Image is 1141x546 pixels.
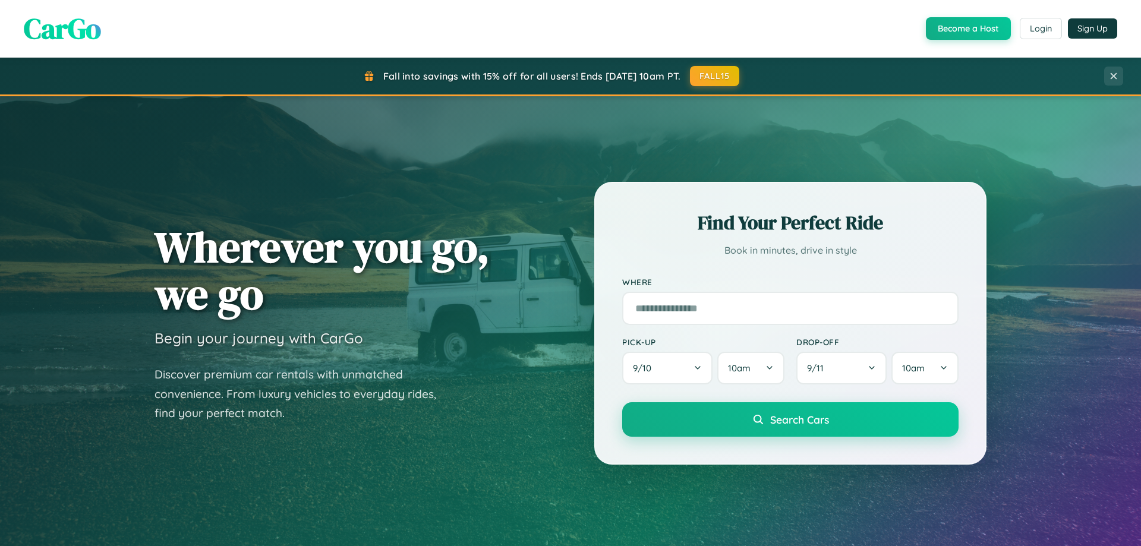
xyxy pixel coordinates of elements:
[796,337,959,347] label: Drop-off
[155,223,490,317] h1: Wherever you go, we go
[1020,18,1062,39] button: Login
[633,362,657,374] span: 9 / 10
[155,365,452,423] p: Discover premium car rentals with unmatched convenience. From luxury vehicles to everyday rides, ...
[690,66,740,86] button: FALL15
[1068,18,1117,39] button: Sign Up
[891,352,959,384] button: 10am
[24,9,101,48] span: CarGo
[155,329,363,347] h3: Begin your journey with CarGo
[902,362,925,374] span: 10am
[622,337,784,347] label: Pick-up
[796,352,887,384] button: 9/11
[807,362,830,374] span: 9 / 11
[770,413,829,426] span: Search Cars
[717,352,784,384] button: 10am
[622,242,959,259] p: Book in minutes, drive in style
[622,402,959,437] button: Search Cars
[383,70,681,82] span: Fall into savings with 15% off for all users! Ends [DATE] 10am PT.
[622,210,959,236] h2: Find Your Perfect Ride
[622,352,713,384] button: 9/10
[728,362,751,374] span: 10am
[622,277,959,287] label: Where
[926,17,1011,40] button: Become a Host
